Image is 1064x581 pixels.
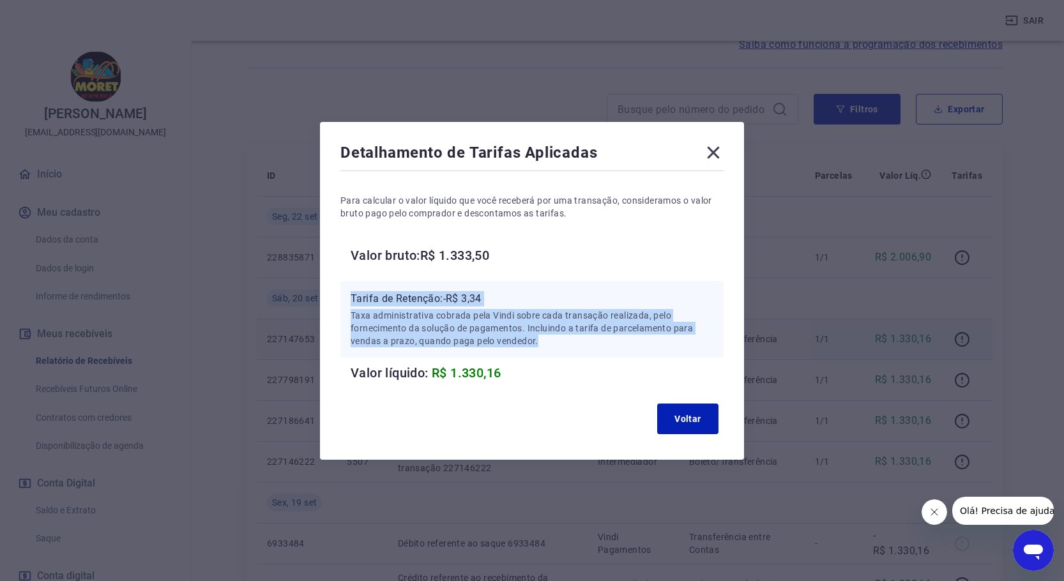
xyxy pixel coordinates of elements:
span: Olá! Precisa de ajuda? [8,9,107,19]
h6: Valor líquido: [351,363,724,383]
iframe: Botão para abrir a janela de mensagens [1013,530,1054,571]
p: Para calcular o valor líquido que você receberá por uma transação, consideramos o valor bruto pag... [340,194,724,220]
div: Detalhamento de Tarifas Aplicadas [340,142,724,168]
iframe: Mensagem da empresa [952,497,1054,525]
p: Taxa administrativa cobrada pela Vindi sobre cada transação realizada, pelo fornecimento da soluç... [351,309,713,347]
span: R$ 1.330,16 [432,365,501,381]
button: Voltar [657,404,718,434]
iframe: Fechar mensagem [922,499,947,525]
p: Tarifa de Retenção: -R$ 3,34 [351,291,713,306]
h6: Valor bruto: R$ 1.333,50 [351,245,724,266]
